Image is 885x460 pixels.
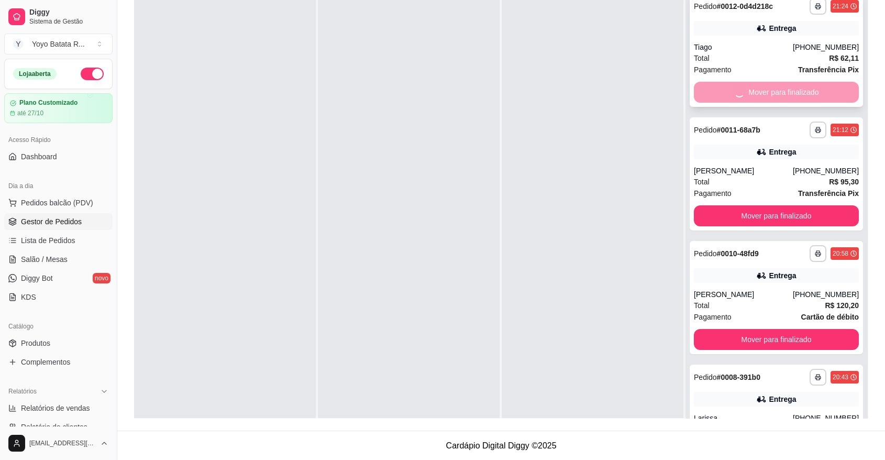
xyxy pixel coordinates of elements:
[21,254,68,265] span: Salão / Mesas
[21,235,75,246] span: Lista de Pedidos
[21,151,57,162] span: Dashboard
[829,178,859,186] strong: R$ 95,30
[4,132,113,148] div: Acesso Rápido
[793,42,859,52] div: [PHONE_NUMBER]
[833,249,848,258] div: 20:58
[717,2,773,10] strong: # 0012-0d4d218c
[4,213,113,230] a: Gestor de Pedidos
[4,431,113,456] button: [EMAIL_ADDRESS][DOMAIN_NAME]
[81,68,104,80] button: Alterar Status
[21,273,53,283] span: Diggy Bot
[4,251,113,268] a: Salão / Mesas
[833,373,848,381] div: 20:43
[825,301,859,310] strong: R$ 120,20
[4,419,113,435] a: Relatório de clientes
[694,329,859,350] button: Mover para finalizado
[29,17,108,26] span: Sistema de Gestão
[4,178,113,194] div: Dia a dia
[4,400,113,417] a: Relatórios de vendas
[793,413,859,423] div: [PHONE_NUMBER]
[829,54,859,62] strong: R$ 62,11
[8,387,37,396] span: Relatórios
[21,357,70,367] span: Complementos
[694,311,732,323] span: Pagamento
[21,198,93,208] span: Pedidos balcão (PDV)
[29,8,108,17] span: Diggy
[13,39,24,49] span: Y
[717,249,759,258] strong: # 0010-48fd9
[4,270,113,287] a: Diggy Botnovo
[4,4,113,29] a: DiggySistema de Gestão
[17,109,43,117] article: até 27/10
[19,99,78,107] article: Plano Customizado
[694,52,710,64] span: Total
[694,2,717,10] span: Pedido
[21,422,87,432] span: Relatório de clientes
[769,147,796,157] div: Entrega
[21,216,82,227] span: Gestor de Pedidos
[32,39,85,49] div: Yoyo Batata R ...
[694,289,793,300] div: [PERSON_NAME]
[717,373,760,381] strong: # 0008-391b0
[694,188,732,199] span: Pagamento
[694,42,793,52] div: Tiago
[694,373,717,381] span: Pedido
[694,205,859,226] button: Mover para finalizado
[833,126,848,134] div: 21:12
[694,166,793,176] div: [PERSON_NAME]
[801,313,859,321] strong: Cartão de débito
[21,292,36,302] span: KDS
[798,189,859,198] strong: Transferência Pix
[694,176,710,188] span: Total
[694,413,793,423] div: Larissa
[769,394,796,404] div: Entrega
[4,34,113,54] button: Select a team
[4,335,113,352] a: Produtos
[769,270,796,281] div: Entrega
[4,354,113,370] a: Complementos
[4,318,113,335] div: Catálogo
[694,249,717,258] span: Pedido
[694,126,717,134] span: Pedido
[29,439,96,447] span: [EMAIL_ADDRESS][DOMAIN_NAME]
[4,148,113,165] a: Dashboard
[694,64,732,75] span: Pagamento
[798,65,859,74] strong: Transferência Pix
[4,194,113,211] button: Pedidos balcão (PDV)
[4,289,113,305] a: KDS
[793,289,859,300] div: [PHONE_NUMBER]
[21,403,90,413] span: Relatórios de vendas
[21,338,50,348] span: Produtos
[717,126,760,134] strong: # 0011-68a7b
[4,93,113,123] a: Plano Customizadoaté 27/10
[833,2,848,10] div: 21:24
[4,232,113,249] a: Lista de Pedidos
[769,23,796,34] div: Entrega
[13,68,57,80] div: Loja aberta
[793,166,859,176] div: [PHONE_NUMBER]
[694,300,710,311] span: Total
